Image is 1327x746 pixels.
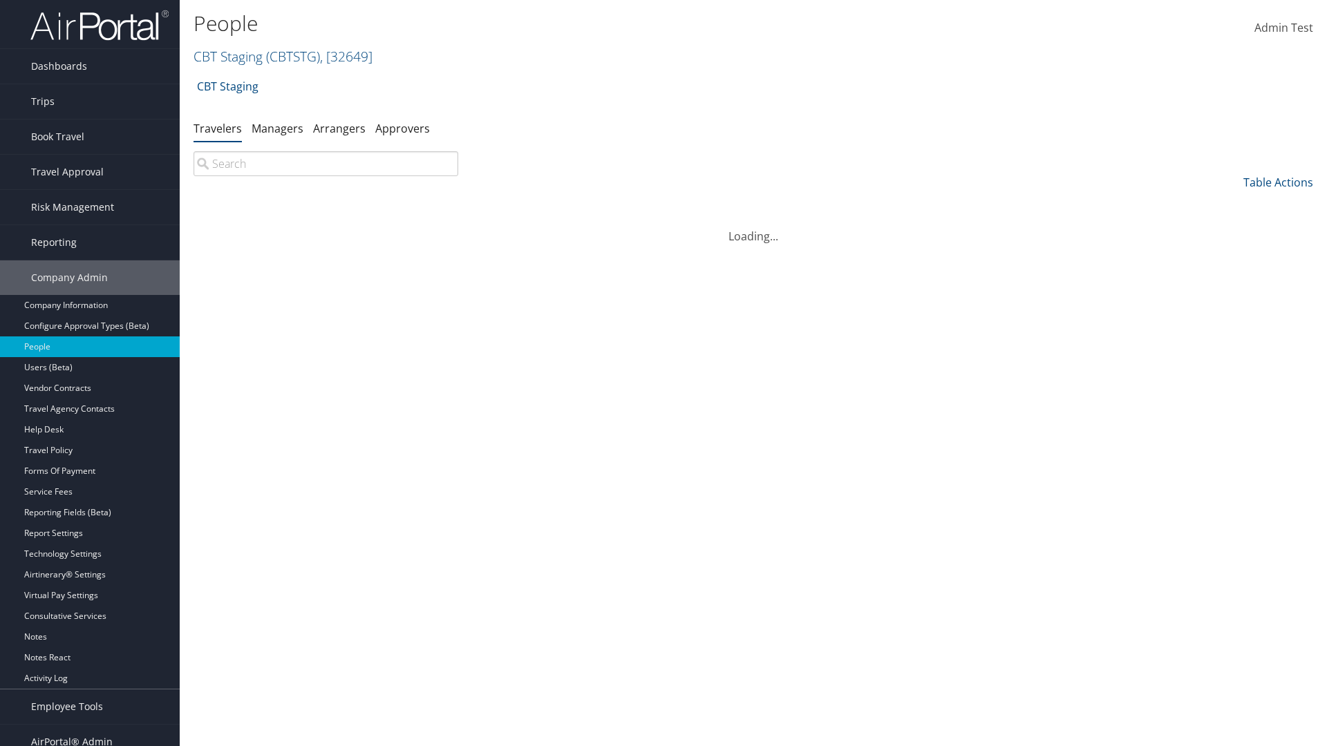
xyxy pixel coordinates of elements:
span: Admin Test [1254,20,1313,35]
img: airportal-logo.png [30,9,169,41]
span: Reporting [31,225,77,260]
span: Employee Tools [31,689,103,724]
span: Travel Approval [31,155,104,189]
a: Table Actions [1243,175,1313,190]
input: Search [194,151,458,176]
span: Book Travel [31,119,84,154]
div: Loading... [194,211,1313,245]
a: Admin Test [1254,7,1313,50]
span: Company Admin [31,260,108,295]
span: Trips [31,84,55,119]
h1: People [194,9,940,38]
a: Managers [252,121,303,136]
span: ( CBTSTG ) [266,47,320,66]
span: , [ 32649 ] [320,47,373,66]
a: Travelers [194,121,242,136]
a: Arrangers [313,121,366,136]
a: CBT Staging [197,73,258,100]
a: Approvers [375,121,430,136]
a: CBT Staging [194,47,373,66]
span: Dashboards [31,49,87,84]
span: Risk Management [31,190,114,224]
